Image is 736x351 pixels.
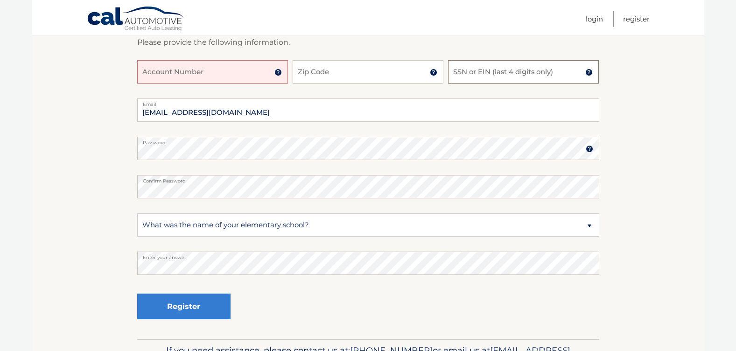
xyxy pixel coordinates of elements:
[586,11,603,27] a: Login
[586,145,593,153] img: tooltip.svg
[137,137,599,144] label: Password
[137,294,231,319] button: Register
[137,252,599,259] label: Enter your answer
[137,36,599,49] p: Please provide the following information.
[274,69,282,76] img: tooltip.svg
[137,98,599,122] input: Email
[430,69,437,76] img: tooltip.svg
[137,175,599,183] label: Confirm Password
[585,69,593,76] img: tooltip.svg
[87,6,185,33] a: Cal Automotive
[137,98,599,106] label: Email
[137,60,288,84] input: Account Number
[623,11,650,27] a: Register
[448,60,599,84] input: SSN or EIN (last 4 digits only)
[293,60,443,84] input: Zip Code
